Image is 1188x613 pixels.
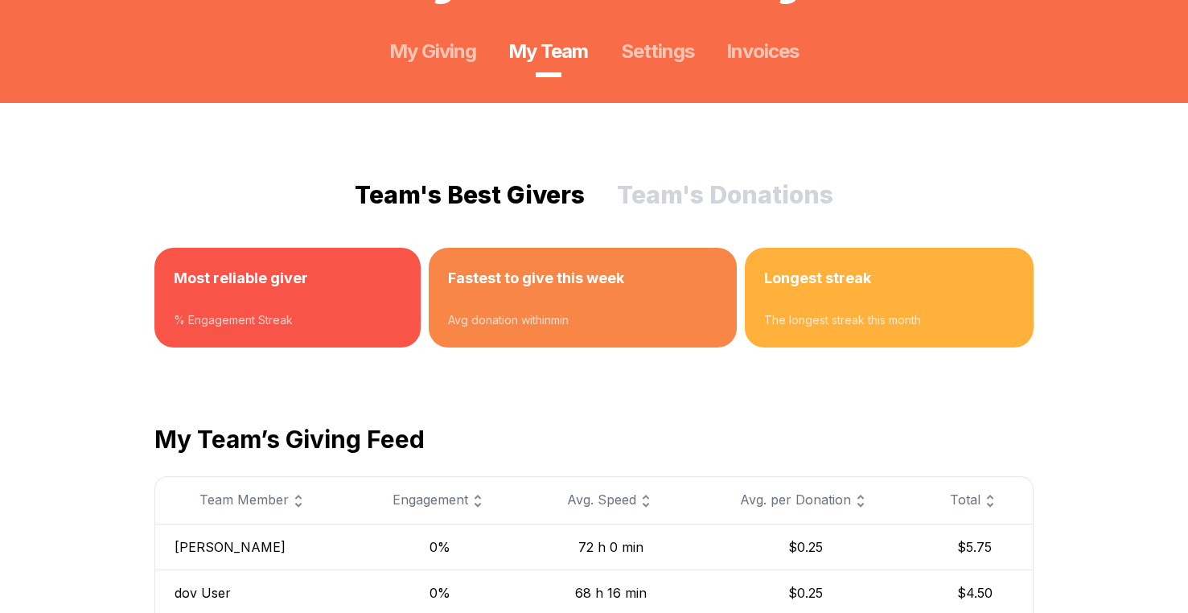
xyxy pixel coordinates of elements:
[355,180,585,209] button: Team's Best Givers
[547,490,676,511] div: Avg. Speed
[154,524,352,570] td: [PERSON_NAME]
[764,312,1014,328] div: The longest streak this month
[528,524,695,570] td: 72 h 0 min
[154,425,1034,454] h2: My Team’s Giving Feed
[448,267,717,290] h3: Fastest to give this week
[621,39,694,64] a: Settings
[174,312,401,328] div: % Engagement Streak
[389,39,476,64] a: My Giving
[372,490,508,511] div: Engagement
[352,524,528,570] td: 0%
[174,267,401,290] h3: Most reliable giver
[617,180,833,209] button: Team's Donations
[726,39,799,64] a: Invoices
[448,312,717,328] div: Avg donation within min
[713,490,897,511] div: Avg. per Donation
[916,524,1034,570] td: $5.75
[764,267,1014,290] h3: Longest streak
[508,39,588,64] a: My Team
[175,490,333,511] div: Team Member
[694,524,916,570] td: $0.25
[935,490,1013,511] div: Total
